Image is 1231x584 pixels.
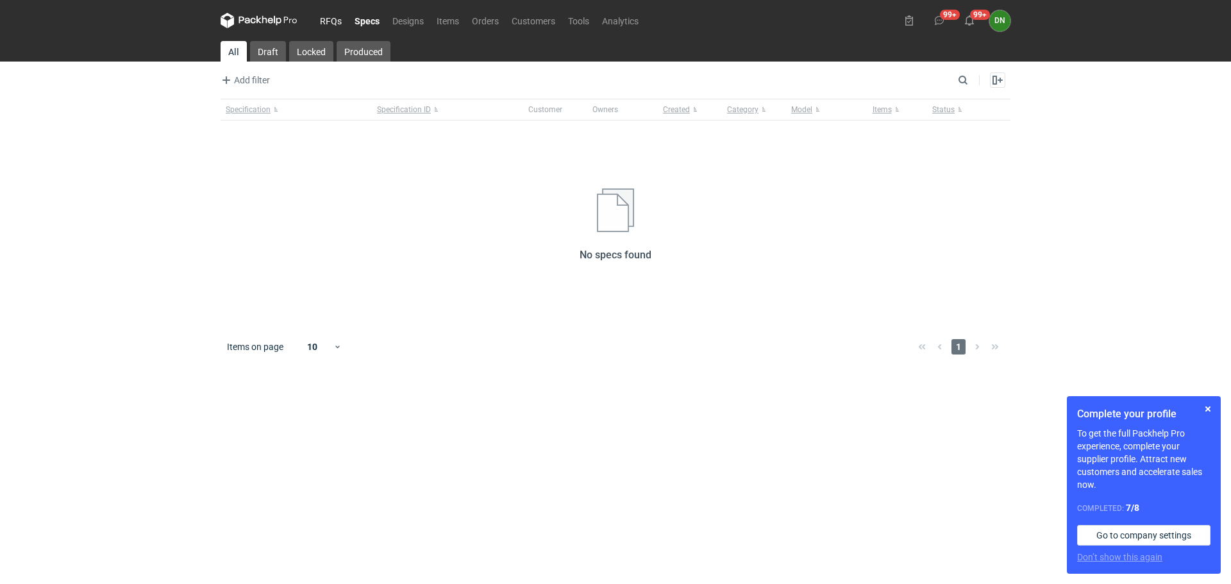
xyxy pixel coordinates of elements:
[959,10,980,31] button: 99+
[221,41,247,62] a: All
[221,13,297,28] svg: Packhelp Pro
[596,13,645,28] a: Analytics
[250,41,286,62] a: Draft
[1077,525,1210,546] a: Go to company settings
[580,247,651,263] h2: No specs found
[1077,427,1210,491] p: To get the full Packhelp Pro experience, complete your supplier profile. Attract new customers an...
[337,41,390,62] a: Produced
[386,13,430,28] a: Designs
[292,338,333,356] div: 10
[989,10,1010,31] div: Dawid Nowak
[562,13,596,28] a: Tools
[465,13,505,28] a: Orders
[1077,406,1210,422] h1: Complete your profile
[227,340,283,353] span: Items on page
[955,72,996,88] input: Search
[1077,501,1210,515] div: Completed:
[218,72,271,88] button: Add filter
[505,13,562,28] a: Customers
[314,13,348,28] a: RFQs
[289,41,333,62] a: Locked
[1077,551,1162,563] button: Don’t show this again
[989,10,1010,31] button: DN
[1200,401,1216,417] button: Skip for now
[348,13,386,28] a: Specs
[430,13,465,28] a: Items
[1126,503,1139,513] strong: 7 / 8
[951,339,966,355] span: 1
[929,10,950,31] button: 99+
[219,72,270,88] span: Add filter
